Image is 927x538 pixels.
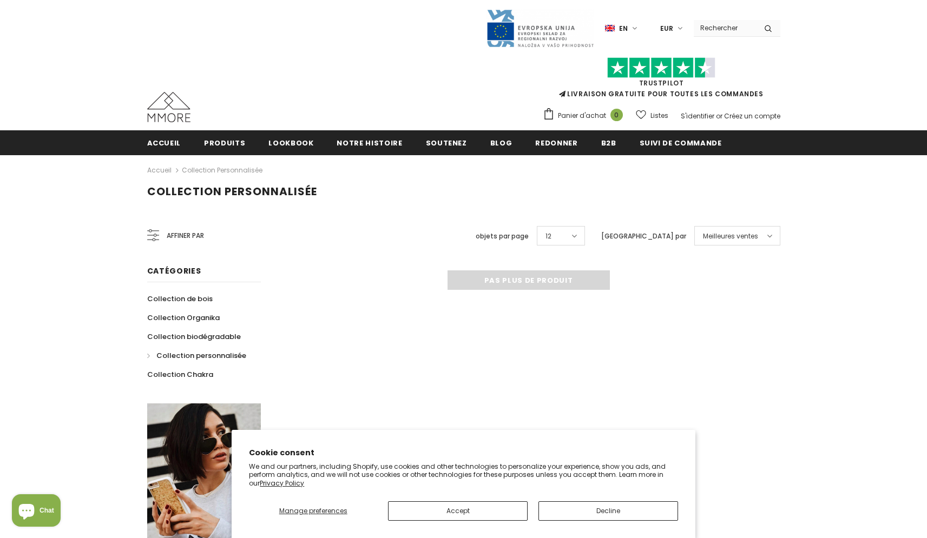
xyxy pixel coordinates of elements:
span: Collection Organika [147,313,220,323]
a: Collection personnalisée [147,346,246,365]
span: Listes [650,110,668,121]
a: Redonner [535,130,577,155]
span: Collection personnalisée [147,184,317,199]
span: Collection biodégradable [147,331,241,342]
span: Affiner par [167,230,204,242]
span: Redonner [535,138,577,148]
span: soutenez [426,138,467,148]
span: en [619,23,628,34]
button: Accept [388,501,528,521]
a: S'identifier [681,111,714,121]
span: Collection Chakra [147,369,213,380]
p: We and our partners, including Shopify, use cookies and other technologies to personalize your ex... [249,462,678,488]
a: Collection Chakra [147,365,213,384]
a: TrustPilot [639,78,684,88]
span: 0 [610,109,623,121]
span: Accueil [147,138,181,148]
button: Decline [538,501,678,521]
img: Javni Razpis [486,9,594,48]
span: Lookbook [268,138,313,148]
a: Listes [636,106,668,125]
span: Meilleures ventes [703,231,758,242]
a: Collection personnalisée [182,165,262,175]
span: Collection personnalisée [156,350,246,361]
span: B2B [601,138,616,148]
a: soutenez [426,130,467,155]
img: i-lang-1.png [605,24,615,33]
span: Blog [490,138,512,148]
label: [GEOGRAPHIC_DATA] par [601,231,686,242]
span: or [716,111,722,121]
a: Produits [204,130,245,155]
img: Faites confiance aux étoiles pilotes [607,57,715,78]
a: Accueil [147,164,172,177]
span: Catégories [147,265,201,276]
span: Manage preferences [279,506,347,515]
span: EUR [660,23,673,34]
span: 12 [545,231,551,242]
span: Collection de bois [147,294,213,304]
label: objets par page [476,231,529,242]
a: Suivi de commande [640,130,722,155]
a: Créez un compte [724,111,780,121]
input: Search Site [694,20,756,36]
h2: Cookie consent [249,447,678,459]
span: Notre histoire [337,138,402,148]
a: Collection Organika [147,308,220,327]
a: Collection de bois [147,289,213,308]
img: Cas MMORE [147,92,190,122]
button: Manage preferences [249,501,377,521]
a: Lookbook [268,130,313,155]
span: Panier d'achat [558,110,606,121]
span: Produits [204,138,245,148]
a: Panier d'achat 0 [543,108,628,124]
a: Notre histoire [337,130,402,155]
a: Privacy Policy [260,479,304,488]
span: LIVRAISON GRATUITE POUR TOUTES LES COMMANDES [543,62,780,98]
a: Javni Razpis [486,23,594,32]
a: Accueil [147,130,181,155]
inbox-online-store-chat: Shopify online store chat [9,494,64,529]
a: B2B [601,130,616,155]
a: Blog [490,130,512,155]
a: Collection biodégradable [147,327,241,346]
span: Suivi de commande [640,138,722,148]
